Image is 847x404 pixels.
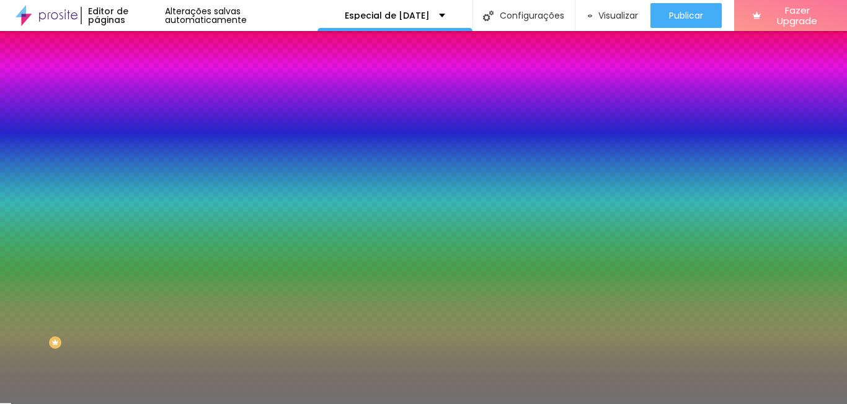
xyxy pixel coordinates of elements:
[669,11,703,20] span: Publicar
[598,11,638,20] span: Visualizar
[650,3,722,28] button: Publicar
[345,11,430,20] p: Especial de [DATE]
[165,7,317,24] div: Alterações salvas automaticamente
[588,11,593,21] img: view-1.svg
[575,3,651,28] button: Visualizar
[81,7,164,24] div: Editor de páginas
[766,5,828,27] span: Fazer Upgrade
[483,11,494,21] img: Icone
